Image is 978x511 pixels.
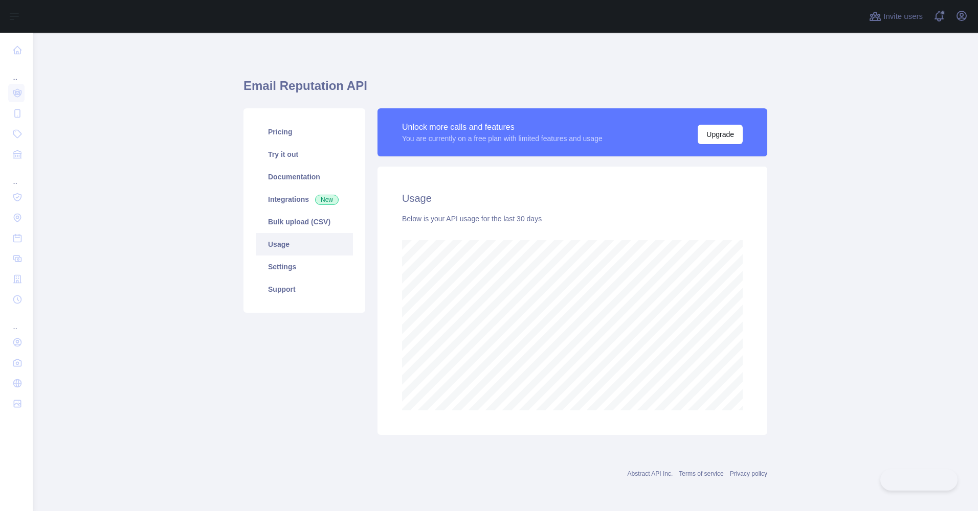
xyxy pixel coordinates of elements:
[679,470,723,477] a: Terms of service
[8,61,25,82] div: ...
[256,188,353,211] a: Integrations New
[8,311,25,331] div: ...
[402,121,603,133] div: Unlock more calls and features
[730,470,767,477] a: Privacy policy
[256,211,353,233] a: Bulk upload (CSV)
[256,166,353,188] a: Documentation
[880,469,958,491] iframe: Toggle Customer Support
[256,255,353,278] a: Settings
[256,121,353,143] a: Pricing
[256,278,353,300] a: Support
[256,233,353,255] a: Usage
[867,8,925,25] button: Invite users
[698,125,743,144] button: Upgrade
[315,195,339,205] span: New
[402,133,603,144] div: You are currently on a free plan with limited features and usage
[402,191,743,205] h2: Usage
[8,166,25,186] div: ...
[402,214,743,224] div: Below is your API usage for the last 30 days
[628,470,673,477] a: Abstract API Inc.
[883,11,923,22] span: Invite users
[256,143,353,166] a: Try it out
[243,78,767,102] h1: Email Reputation API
